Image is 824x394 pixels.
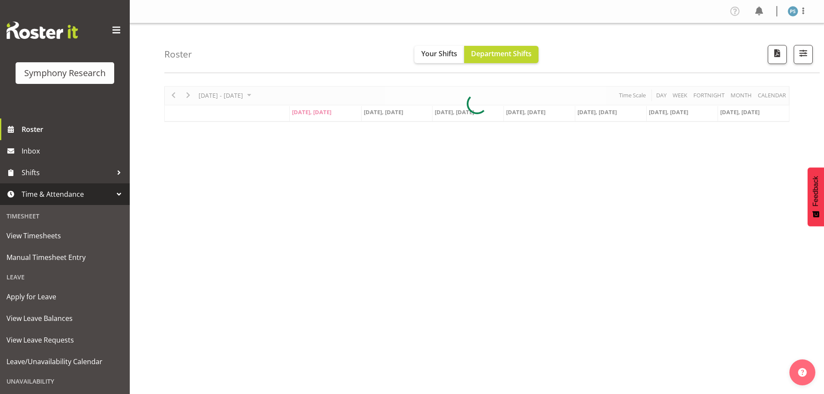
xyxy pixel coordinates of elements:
button: Filter Shifts [794,45,813,64]
a: View Timesheets [2,225,128,247]
button: Download a PDF of the roster according to the set date range. [768,45,787,64]
span: View Leave Requests [6,333,123,346]
span: Leave/Unavailability Calendar [6,355,123,368]
span: Department Shifts [471,49,532,58]
a: Leave/Unavailability Calendar [2,351,128,372]
div: Timesheet [2,207,128,225]
span: View Timesheets [6,229,123,242]
a: Apply for Leave [2,286,128,308]
button: Department Shifts [464,46,539,63]
span: Roster [22,123,125,136]
div: Unavailability [2,372,128,390]
img: paul-s-stoneham1982.jpg [788,6,798,16]
span: Inbox [22,144,125,157]
button: Feedback - Show survey [808,167,824,226]
h4: Roster [164,49,192,59]
div: Symphony Research [24,67,106,80]
a: Manual Timesheet Entry [2,247,128,268]
span: Time & Attendance [22,188,112,201]
span: Apply for Leave [6,290,123,303]
span: Manual Timesheet Entry [6,251,123,264]
div: Leave [2,268,128,286]
span: View Leave Balances [6,312,123,325]
span: Your Shifts [421,49,457,58]
img: Rosterit website logo [6,22,78,39]
a: View Leave Balances [2,308,128,329]
a: View Leave Requests [2,329,128,351]
button: Your Shifts [414,46,464,63]
img: help-xxl-2.png [798,368,807,377]
span: Feedback [812,176,820,206]
span: Shifts [22,166,112,179]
